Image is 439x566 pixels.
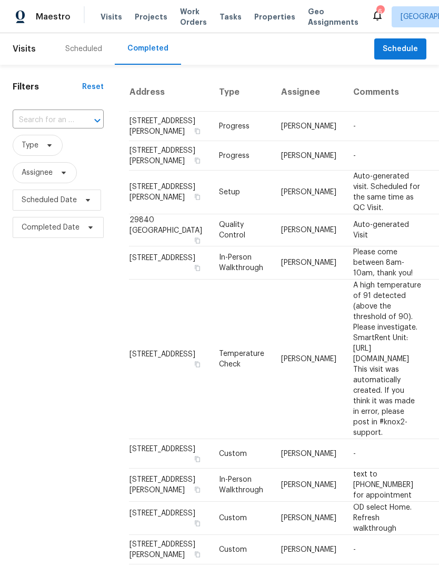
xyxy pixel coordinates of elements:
td: Custom [211,439,273,469]
button: Copy Address [193,192,202,202]
td: [STREET_ADDRESS] [129,246,211,280]
td: [STREET_ADDRESS] [129,439,211,469]
td: In-Person Walkthrough [211,469,273,502]
td: Auto-generated visit. Scheduled for the same time as QC Visit. [345,171,431,214]
td: [STREET_ADDRESS][PERSON_NAME] [129,469,211,502]
td: A high temperature of 91 detected (above the threshold of 90). Please investigate. SmartRent Unit... [345,280,431,439]
button: Open [90,113,105,128]
button: Copy Address [193,156,202,165]
span: Scheduled Date [22,195,77,205]
td: Custom [211,502,273,535]
td: Custom [211,535,273,564]
button: Copy Address [193,236,202,245]
div: Scheduled [65,44,102,54]
span: Geo Assignments [308,6,358,27]
td: [STREET_ADDRESS][PERSON_NAME] [129,112,211,141]
button: Copy Address [193,126,202,136]
th: Assignee [273,73,345,112]
td: [STREET_ADDRESS][PERSON_NAME] [129,141,211,171]
input: Search for an address... [13,112,74,128]
span: Work Orders [180,6,207,27]
th: Address [129,73,211,112]
button: Copy Address [193,263,202,273]
td: Quality Control [211,214,273,246]
span: Visits [13,37,36,61]
td: text to [PHONE_NUMBER] for appointment [345,469,431,502]
td: Progress [211,141,273,171]
button: Copy Address [193,360,202,369]
td: [PERSON_NAME] [273,171,345,214]
th: Comments [345,73,431,112]
td: Setup [211,171,273,214]
span: Schedule [383,43,418,56]
td: Temperature Check [211,280,273,439]
td: [PERSON_NAME] [273,535,345,564]
td: [STREET_ADDRESS][PERSON_NAME] [129,171,211,214]
td: [PERSON_NAME] [273,439,345,469]
td: - [345,112,431,141]
td: [PERSON_NAME] [273,280,345,439]
td: - [345,439,431,469]
button: Copy Address [193,519,202,528]
button: Copy Address [193,454,202,464]
td: [PERSON_NAME] [273,112,345,141]
td: 29840 [GEOGRAPHIC_DATA] [129,214,211,246]
div: 6 [376,6,384,17]
td: [PERSON_NAME] [273,214,345,246]
span: Completed Date [22,222,79,233]
td: In-Person Walkthrough [211,246,273,280]
td: - [345,535,431,564]
td: Auto-generated Visit [345,214,431,246]
span: Maestro [36,12,71,22]
span: Tasks [219,13,242,21]
td: [PERSON_NAME] [273,502,345,535]
span: Type [22,140,38,151]
button: Copy Address [193,485,202,494]
div: Completed [127,43,168,54]
button: Schedule [374,38,426,60]
td: Progress [211,112,273,141]
td: [STREET_ADDRESS] [129,502,211,535]
th: Type [211,73,273,112]
td: - [345,141,431,171]
h1: Filters [13,82,82,92]
span: Projects [135,12,167,22]
td: [STREET_ADDRESS][PERSON_NAME] [129,535,211,564]
td: [PERSON_NAME] [273,469,345,502]
td: OD select Home. Refresh walkthrough [345,502,431,535]
td: [PERSON_NAME] [273,141,345,171]
span: Assignee [22,167,53,178]
span: Properties [254,12,295,22]
div: Reset [82,82,104,92]
td: [PERSON_NAME] [273,246,345,280]
td: Please come between 8am-10am, thank you! [345,246,431,280]
button: Copy Address [193,550,202,559]
span: Visits [101,12,122,22]
td: [STREET_ADDRESS] [129,280,211,439]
